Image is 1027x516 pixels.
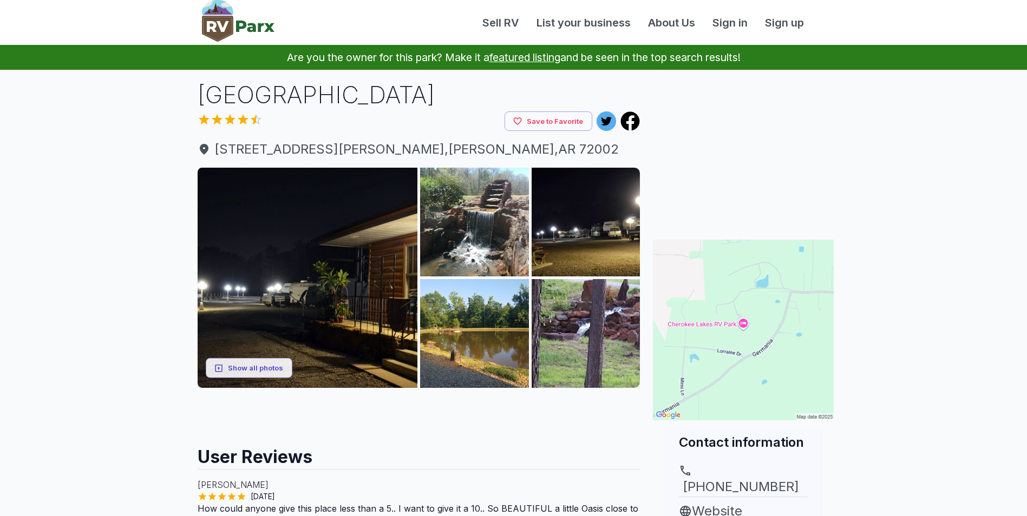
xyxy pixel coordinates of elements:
img: Map for Cherokee Lakes RV Park [653,240,834,420]
span: [STREET_ADDRESS][PERSON_NAME] , [PERSON_NAME] , AR 72002 [198,140,640,159]
iframe: Advertisement [198,388,640,436]
a: Sell RV [474,15,528,31]
h1: [GEOGRAPHIC_DATA] [198,78,640,111]
a: [STREET_ADDRESS][PERSON_NAME],[PERSON_NAME],AR 72002 [198,140,640,159]
p: [PERSON_NAME] [198,478,640,491]
img: AAcXr8qMKPsAh-IIjW8Mt6tPPBsv31XFt-hnBGX5hBz9hbmun0XyYuXRY7ikH7CLC7wUPuGJKwM3hv-PBVny1fJDCCGijRSB3... [420,168,529,276]
a: About Us [639,15,704,31]
img: AAcXr8r7jC6BWFOLtHqZujnD-ch51I3YDTs7te8kseX_qh_AiA4Ro5vMFWwEB6o2S0stRY_BTaZcjxh4oaD2BFrHzBr_Fn6XQ... [420,279,529,388]
img: AAcXr8rCPDfefjQXNTBCANFoIlbn3-tTX5_MQtelBye_34WGKVWFwHk_HPf75SvgUOuT1E8cufasED3fqoq8Hj6UWMbH1NGz1... [532,279,640,388]
a: Sign in [704,15,756,31]
a: List your business [528,15,639,31]
a: [PHONE_NUMBER] [679,464,808,497]
button: Show all photos [206,358,292,378]
p: Are you the owner for this park? Make it a and be seen in the top search results! [13,45,1014,70]
h2: User Reviews [198,436,640,469]
a: featured listing [489,51,560,64]
img: AAcXr8oKoEac74hjoYYO2bKqF5jYy0Y41IroZkmZGJZdh0lQVh9va5c2TZuDxfJ-r6Ire5Yqc9mpJi6_aTC__qs8WK38x-NDL... [532,168,640,276]
h2: Contact information [679,433,808,451]
iframe: Advertisement [653,78,834,214]
img: AAcXr8pldiPAUQcT9njbHVdUw5_dC1nKfb2_egGa2WKAwlZT-zEm5zdv-AHN_Mj123OF-VS_OwcuAonyFB3nnPjbJh6OEZZmt... [198,168,418,388]
span: [DATE] [246,491,279,502]
a: Sign up [756,15,813,31]
button: Save to Favorite [505,111,592,131]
